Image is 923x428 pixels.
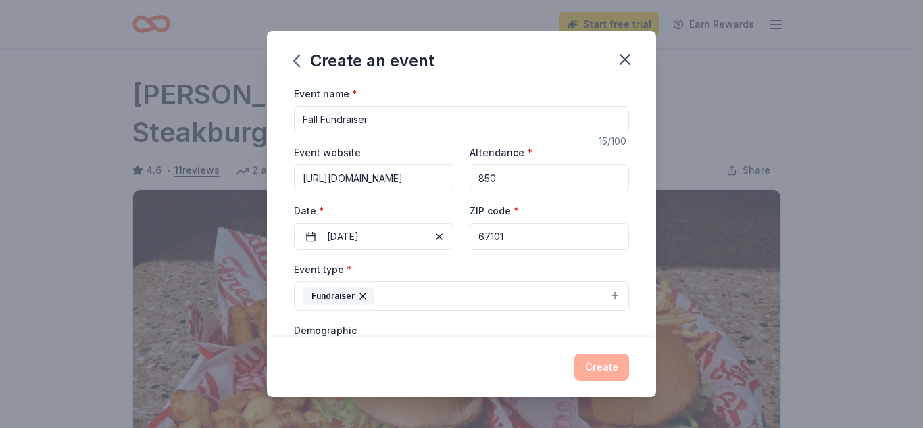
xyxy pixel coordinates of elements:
[294,263,352,277] label: Event type
[470,146,532,160] label: Attendance
[303,287,374,305] div: Fundraiser
[294,223,453,250] button: [DATE]
[470,204,519,218] label: ZIP code
[294,281,629,311] button: Fundraiser
[599,133,629,149] div: 15 /100
[294,324,357,337] label: Demographic
[470,223,629,250] input: 12345 (U.S. only)
[294,146,361,160] label: Event website
[294,164,453,191] input: https://www...
[294,204,453,218] label: Date
[294,50,434,72] div: Create an event
[294,87,357,101] label: Event name
[294,106,629,133] input: Spring Fundraiser
[470,164,629,191] input: 20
